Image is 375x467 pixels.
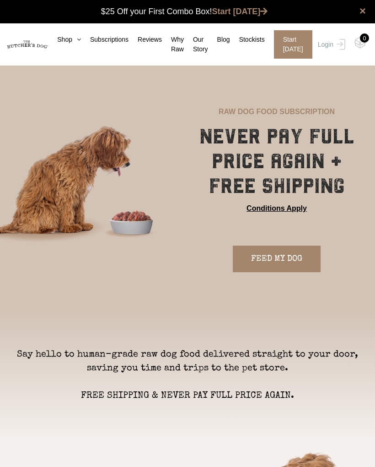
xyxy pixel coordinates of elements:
a: Reviews [129,35,162,44]
a: Start [DATE] [265,30,316,59]
a: Subscriptions [81,35,129,44]
a: Our Story [184,35,208,54]
h1: NEVER PAY FULL PRICE AGAIN + FREE SHIPPING [189,124,364,198]
a: Shop [48,35,81,44]
span: Start [DATE] [274,30,312,59]
img: TBD_Cart-Empty.png [354,37,366,49]
a: Login [316,30,345,59]
a: FEED MY DOG [233,246,321,272]
a: close [359,5,366,16]
a: Why Raw [162,35,184,54]
a: Stockists [230,35,265,44]
a: Conditions Apply [246,203,307,214]
a: Start [DATE] [212,7,268,16]
a: Blog [208,35,230,44]
p: RAW DOG FOOD SUBSCRIPTION [219,106,335,117]
div: 0 [360,33,369,43]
